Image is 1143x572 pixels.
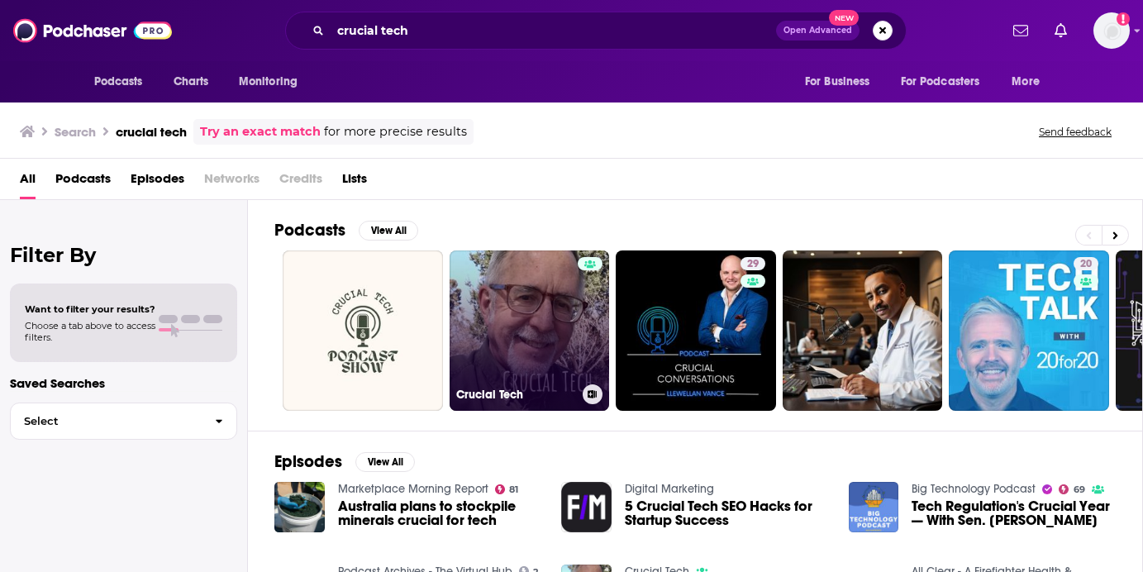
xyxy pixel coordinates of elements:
img: 5 Crucial Tech SEO Hacks for Startup Success [561,482,612,532]
span: For Business [805,70,870,93]
span: Networks [204,165,260,199]
h2: Filter By [10,243,237,267]
a: Digital Marketing [625,482,714,496]
input: Search podcasts, credits, & more... [331,17,776,44]
span: Want to filter your results? [25,303,155,315]
h3: Crucial Tech [456,388,576,402]
img: User Profile [1093,12,1130,49]
h3: crucial tech [116,124,187,140]
button: open menu [890,66,1004,98]
a: Show notifications dropdown [1007,17,1035,45]
a: PodcastsView All [274,220,418,241]
a: 81 [495,484,519,494]
button: Open AdvancedNew [776,21,860,41]
span: Tech Regulation's Crucial Year — With Sen. [PERSON_NAME] [912,499,1116,527]
a: All [20,165,36,199]
h2: Podcasts [274,220,345,241]
span: 20 [1080,256,1092,273]
h2: Episodes [274,451,342,472]
a: 29 [741,257,765,270]
a: Tech Regulation's Crucial Year — With Sen. Mark Warner [912,499,1116,527]
button: Send feedback [1034,125,1117,139]
span: for more precise results [324,122,467,141]
span: New [829,10,859,26]
img: Tech Regulation's Crucial Year — With Sen. Mark Warner [849,482,899,532]
span: Monitoring [239,70,298,93]
a: Crucial Tech [450,250,610,411]
a: Lists [342,165,367,199]
div: Search podcasts, credits, & more... [285,12,907,50]
a: 69 [1059,484,1085,494]
button: View All [359,221,418,241]
a: 29 [616,250,776,411]
span: Choose a tab above to access filters. [25,320,155,343]
a: 20 [1074,257,1098,270]
a: EpisodesView All [274,451,415,472]
span: Logged in as SolComms [1093,12,1130,49]
span: Podcasts [94,70,143,93]
span: More [1012,70,1040,93]
button: open menu [227,66,319,98]
a: Big Technology Podcast [912,482,1036,496]
button: Show profile menu [1093,12,1130,49]
img: Australia plans to stockpile minerals crucial for tech [274,482,325,532]
h3: Search [55,124,96,140]
a: Marketplace Morning Report [338,482,488,496]
span: For Podcasters [901,70,980,93]
a: Charts [163,66,219,98]
button: open menu [793,66,891,98]
a: Episodes [131,165,184,199]
button: open menu [83,66,164,98]
span: 29 [747,256,759,273]
button: Select [10,403,237,440]
a: 20 [949,250,1109,411]
a: Australia plans to stockpile minerals crucial for tech [338,499,542,527]
a: Try an exact match [200,122,321,141]
p: Saved Searches [10,375,237,391]
span: Select [11,416,202,427]
a: Podcasts [55,165,111,199]
svg: Add a profile image [1117,12,1130,26]
span: 69 [1074,486,1085,493]
span: Charts [174,70,209,93]
span: Open Advanced [783,26,852,35]
button: View All [355,452,415,472]
span: Credits [279,165,322,199]
a: 5 Crucial Tech SEO Hacks for Startup Success [625,499,829,527]
button: open menu [1000,66,1060,98]
span: 81 [509,486,518,493]
img: Podchaser - Follow, Share and Rate Podcasts [13,15,172,46]
a: Show notifications dropdown [1048,17,1074,45]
